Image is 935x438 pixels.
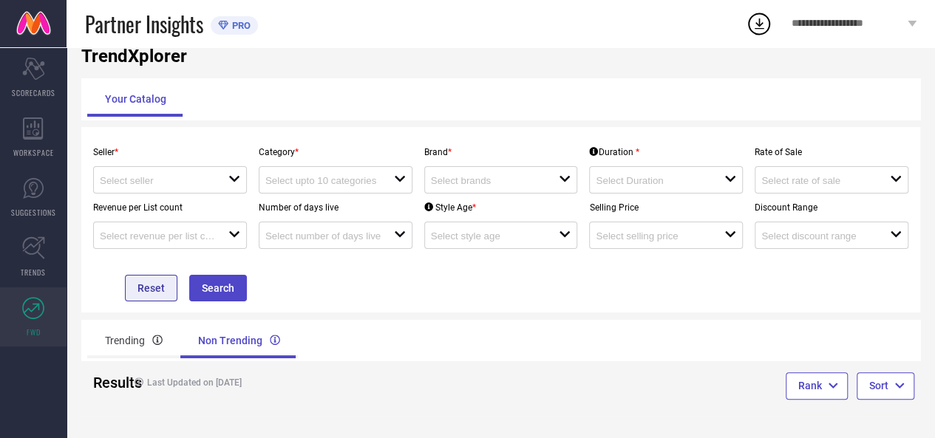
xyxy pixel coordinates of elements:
span: SCORECARDS [12,87,55,98]
p: Discount Range [755,202,908,213]
span: SUGGESTIONS [11,207,56,218]
input: Select selling price [596,230,711,242]
h2: Results [93,374,115,391]
p: Number of days live [259,202,412,213]
p: Selling Price [589,202,743,213]
p: Category [259,147,412,157]
p: Rate of Sale [755,147,908,157]
div: Your Catalog [87,81,184,117]
input: Select revenue per list count [100,230,215,242]
span: WORKSPACE [13,147,54,158]
input: Select rate of sale [761,175,877,186]
div: Non Trending [180,323,298,358]
div: Trending [87,323,180,358]
input: Select brands [431,175,546,186]
input: Select seller [100,175,215,186]
p: Revenue per List count [93,202,247,213]
input: Select discount range [761,230,877,242]
button: Sort [857,372,914,399]
h4: Last Updated on [DATE] [127,377,455,388]
button: Reset [125,275,177,301]
input: Select style age [431,230,546,242]
span: PRO [228,20,251,31]
p: Brand [424,147,578,157]
h1: TrendXplorer [81,46,920,66]
span: Partner Insights [85,9,203,39]
input: Select Duration [596,175,711,186]
input: Select upto 10 categories [265,175,381,186]
div: Duration [589,147,639,157]
span: TRENDS [21,267,46,278]
span: FWD [27,326,41,338]
button: Search [189,275,247,301]
p: Seller [93,147,247,157]
input: Select number of days live [265,230,381,242]
div: Open download list [746,10,772,37]
div: Style Age [424,202,476,213]
button: Rank [786,372,848,399]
